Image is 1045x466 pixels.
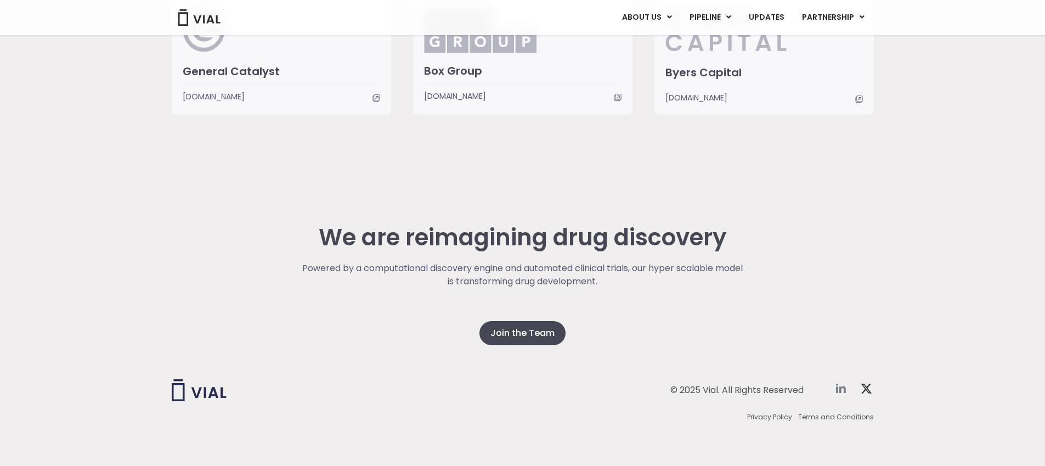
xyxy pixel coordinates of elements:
p: Powered by a computational discovery engine and automated clinical trials, our hyper scalable mod... [301,262,744,288]
a: PIPELINEMenu Toggle [681,8,739,27]
span: Join the Team [490,327,555,340]
img: Vial Logo [177,9,221,26]
a: Join the Team [479,321,566,345]
span: [DOMAIN_NAME] [665,92,727,104]
span: [DOMAIN_NAME] [183,91,245,103]
a: [DOMAIN_NAME] [665,92,863,104]
a: Privacy Policy [747,412,792,422]
a: UPDATES [740,8,793,27]
h3: General Catalyst [183,64,380,78]
img: Vial logo wih "Vial" spelled out [172,379,227,401]
a: [DOMAIN_NAME] [183,91,380,103]
h3: Byers Capital [665,65,863,80]
a: [DOMAIN_NAME] [424,90,622,102]
span: [DOMAIN_NAME] [424,90,486,102]
a: PARTNERSHIPMenu Toggle [793,8,873,27]
a: ABOUT USMenu Toggle [613,8,680,27]
h3: Box Group [424,64,622,78]
div: © 2025 Vial. All Rights Reserved [670,384,804,396]
a: Terms and Conditions [798,412,874,422]
h2: We are reimagining drug discovery [301,224,744,251]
